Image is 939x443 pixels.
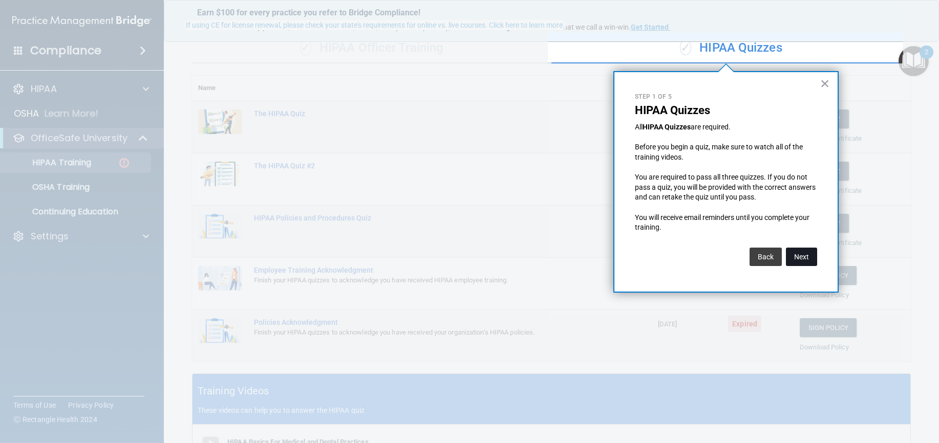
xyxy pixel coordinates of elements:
[635,93,817,101] p: Step 1 of 5
[691,123,731,131] span: are required.
[551,33,911,63] div: HIPAA Quizzes
[899,46,929,76] button: Open Resource Center, 2 new notifications
[635,172,817,203] p: You are required to pass all three quizzes. If you do not pass a quiz, you will be provided with ...
[820,75,830,92] button: Close
[635,213,817,233] p: You will receive email reminders until you complete your training.
[786,248,817,266] button: Next
[635,123,643,131] span: All
[643,123,691,131] strong: HIPAA Quizzes
[635,104,817,117] p: HIPAA Quizzes
[680,40,691,55] span: ✓
[750,248,782,266] button: Back
[635,142,817,162] p: Before you begin a quiz, make sure to watch all of the training videos.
